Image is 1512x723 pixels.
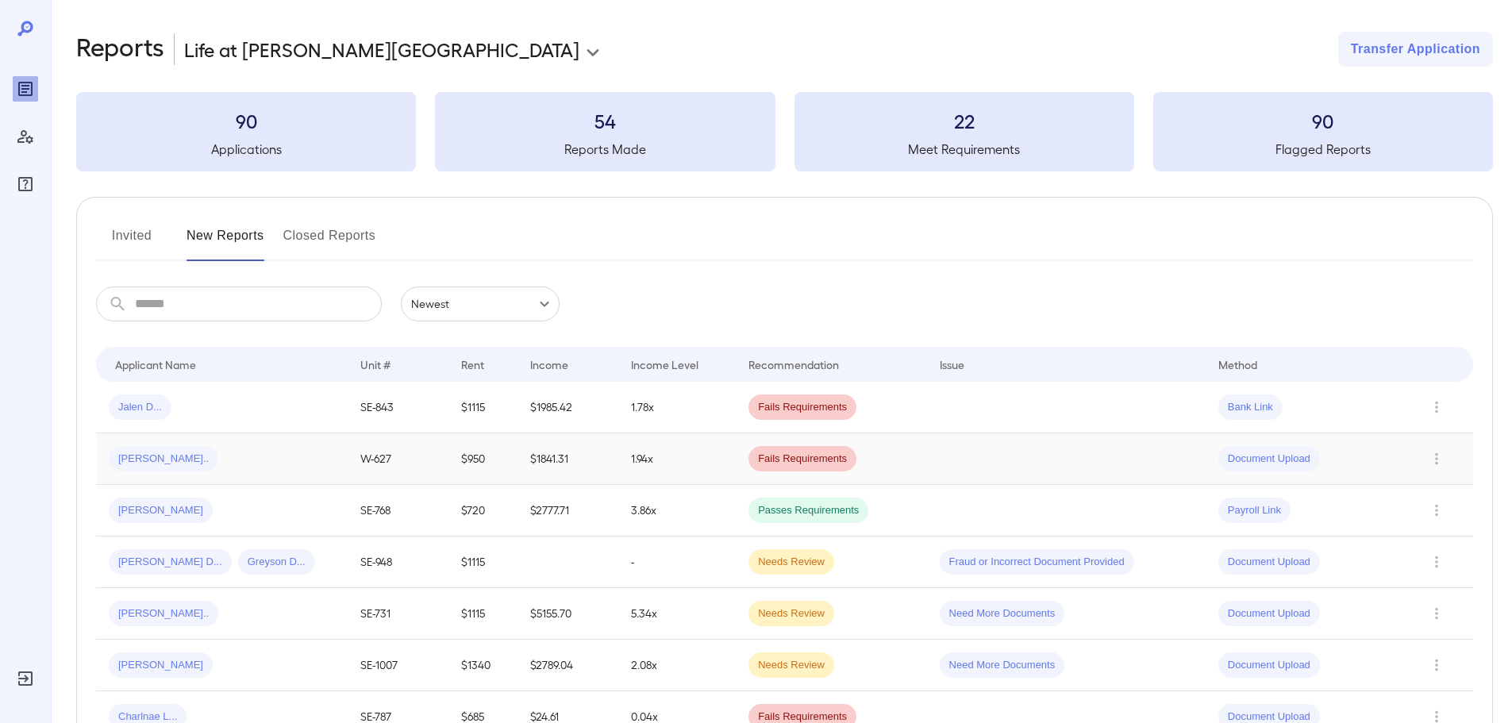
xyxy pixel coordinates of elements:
[348,433,448,485] td: W-627
[618,588,736,640] td: 5.34x
[448,382,517,433] td: $1115
[109,555,232,570] span: [PERSON_NAME] D...
[794,140,1134,159] h5: Meet Requirements
[1338,32,1493,67] button: Transfer Application
[530,355,568,374] div: Income
[517,433,618,485] td: $1841.31
[238,555,315,570] span: Greyson D...
[1218,355,1257,374] div: Method
[13,124,38,149] div: Manage Users
[1218,503,1291,518] span: Payroll Link
[13,76,38,102] div: Reports
[115,355,196,374] div: Applicant Name
[13,171,38,197] div: FAQ
[187,223,264,261] button: New Reports
[1424,601,1449,626] button: Row Actions
[631,355,698,374] div: Income Level
[1153,140,1493,159] h5: Flagged Reports
[1218,658,1320,673] span: Document Upload
[618,536,736,588] td: -
[401,287,560,321] div: Newest
[517,640,618,691] td: $2789.04
[348,485,448,536] td: SE-768
[1218,400,1283,415] span: Bank Link
[940,606,1065,621] span: Need More Documents
[109,658,213,673] span: [PERSON_NAME]
[517,382,618,433] td: $1985.42
[1424,549,1449,575] button: Row Actions
[448,640,517,691] td: $1340
[618,382,736,433] td: 1.78x
[76,108,416,133] h3: 90
[76,92,1493,171] summary: 90Applications54Reports Made22Meet Requirements90Flagged Reports
[109,503,213,518] span: [PERSON_NAME]
[748,452,856,467] span: Fails Requirements
[748,606,834,621] span: Needs Review
[748,400,856,415] span: Fails Requirements
[348,382,448,433] td: SE-843
[461,355,487,374] div: Rent
[618,433,736,485] td: 1.94x
[13,666,38,691] div: Log Out
[348,536,448,588] td: SE-948
[76,32,164,67] h2: Reports
[1424,394,1449,420] button: Row Actions
[940,555,1134,570] span: Fraud or Incorrect Document Provided
[360,355,391,374] div: Unit #
[448,485,517,536] td: $720
[618,485,736,536] td: 3.86x
[448,536,517,588] td: $1115
[1218,452,1320,467] span: Document Upload
[348,640,448,691] td: SE-1007
[435,108,775,133] h3: 54
[96,223,167,261] button: Invited
[348,588,448,640] td: SE-731
[448,433,517,485] td: $950
[109,400,171,415] span: Jalen D...
[748,503,868,518] span: Passes Requirements
[184,37,579,62] p: Life at [PERSON_NAME][GEOGRAPHIC_DATA]
[109,452,218,467] span: [PERSON_NAME]..
[940,658,1065,673] span: Need More Documents
[1153,108,1493,133] h3: 90
[1424,446,1449,471] button: Row Actions
[748,658,834,673] span: Needs Review
[940,355,965,374] div: Issue
[1218,606,1320,621] span: Document Upload
[1424,498,1449,523] button: Row Actions
[618,640,736,691] td: 2.08x
[1218,555,1320,570] span: Document Upload
[76,140,416,159] h5: Applications
[283,223,376,261] button: Closed Reports
[1424,652,1449,678] button: Row Actions
[517,588,618,640] td: $5155.70
[448,588,517,640] td: $1115
[435,140,775,159] h5: Reports Made
[748,355,839,374] div: Recommendation
[109,606,218,621] span: [PERSON_NAME]..
[794,108,1134,133] h3: 22
[517,485,618,536] td: $2777.71
[748,555,834,570] span: Needs Review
